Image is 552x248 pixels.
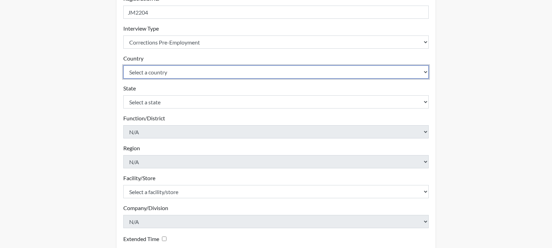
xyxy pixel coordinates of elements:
[123,234,169,244] div: Checking this box will provide the interviewee with an accomodation of extra time to answer each ...
[123,24,159,33] label: Interview Type
[123,6,429,19] input: Insert a Registration ID, which needs to be a unique alphanumeric value for each interviewee
[123,144,140,152] label: Region
[123,204,168,212] label: Company/Division
[123,174,155,182] label: Facility/Store
[123,114,165,122] label: Function/District
[123,54,143,63] label: Country
[123,84,136,93] label: State
[123,235,159,243] label: Extended Time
